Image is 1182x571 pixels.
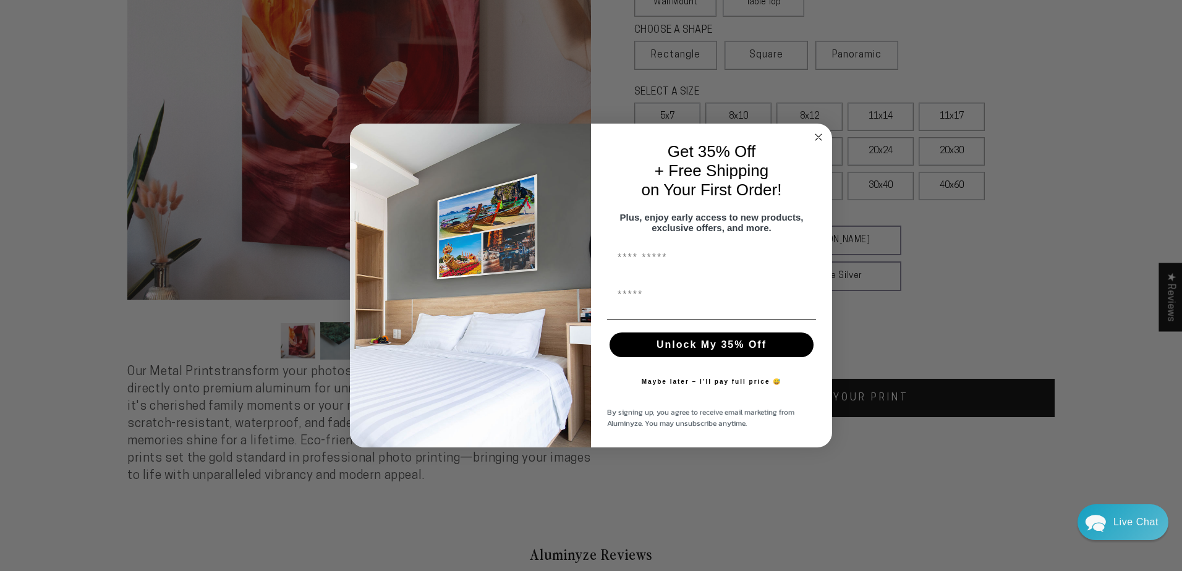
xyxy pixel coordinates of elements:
[610,332,814,357] button: Unlock My 35% Off
[636,370,788,394] button: Maybe later – I’ll pay full price 😅
[642,180,782,199] span: on Your First Order!
[607,407,794,429] span: By signing up, you agree to receive email marketing from Aluminyze. You may unsubscribe anytime.
[655,161,768,180] span: + Free Shipping
[1113,504,1159,540] div: Contact Us Directly
[811,130,826,145] button: Close dialog
[350,124,591,447] img: 728e4f65-7e6c-44e2-b7d1-0292a396982f.jpeg
[620,212,804,233] span: Plus, enjoy early access to new products, exclusive offers, and more.
[668,142,756,161] span: Get 35% Off
[1078,504,1168,540] div: Chat widget toggle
